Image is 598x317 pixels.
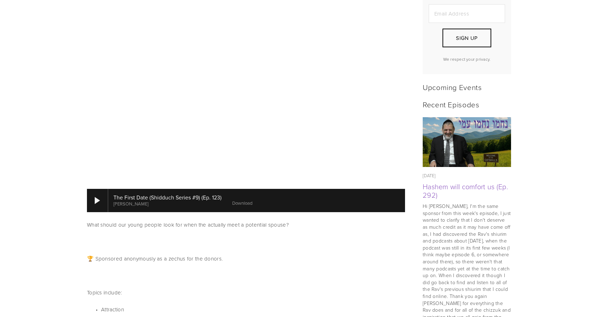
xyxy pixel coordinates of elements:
img: Hashem will comfort us (Ep. 292) [423,117,511,167]
time: [DATE] [423,172,436,179]
p: We respect your privacy. [429,56,505,62]
p: Topics include: [87,288,405,297]
span: Sign Up [456,34,477,42]
a: Download [232,200,252,206]
a: Hashem will comfort us (Ep. 292) [423,181,508,200]
iframe: <br/> [87,2,405,180]
p: 🏆 Sponsored anonymously as a zechus for the donors. [87,255,405,263]
h2: Upcoming Events [423,83,511,91]
h2: Recent Episodes [423,100,511,109]
button: Sign Up [442,29,491,47]
input: Email Address [429,4,505,23]
p: What should our young people look for when the actually meet a potential spouse? [87,221,405,229]
p: Attraction [101,305,405,314]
